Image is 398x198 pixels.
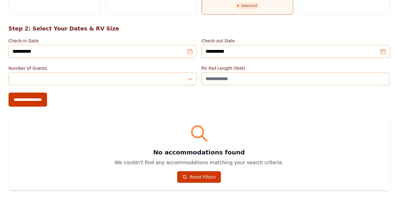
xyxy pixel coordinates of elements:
h2: Step 2: Select Your Dates & RV Size [9,24,390,33]
span: Selected [235,2,259,9]
label: Number of Guests [9,65,197,71]
p: We couldn't find any accommodations matching your search criteria. [16,159,382,166]
label: Check-out Date [202,38,390,44]
a: Reset Filters [177,171,221,183]
label: RV Pad Length (feet) [202,65,390,71]
label: Check-in Date [9,38,197,44]
h3: No accommodations found [16,148,382,157]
